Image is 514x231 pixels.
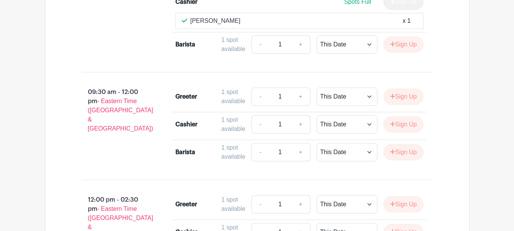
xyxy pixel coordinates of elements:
[70,84,164,136] p: 09:30 am - 12:00 pm
[251,195,269,213] a: -
[221,195,245,213] div: 1 spot available
[251,115,269,134] a: -
[251,35,269,54] a: -
[88,98,153,132] span: - Eastern Time ([GEOGRAPHIC_DATA] & [GEOGRAPHIC_DATA])
[221,88,245,106] div: 1 spot available
[291,143,310,161] a: +
[175,148,195,157] div: Barista
[384,89,423,105] button: Sign Up
[384,116,423,132] button: Sign Up
[384,144,423,160] button: Sign Up
[251,88,269,106] a: -
[221,35,245,54] div: 1 spot available
[175,200,197,209] div: Greeter
[384,37,423,53] button: Sign Up
[175,120,197,129] div: Cashier
[403,16,411,25] div: x 1
[175,92,197,101] div: Greeter
[291,88,310,106] a: +
[251,143,269,161] a: -
[190,16,240,25] p: [PERSON_NAME]
[291,195,310,213] a: +
[384,196,423,212] button: Sign Up
[221,115,245,134] div: 1 spot available
[291,115,310,134] a: +
[175,40,195,49] div: Barista
[221,143,245,161] div: 1 spot available
[291,35,310,54] a: +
